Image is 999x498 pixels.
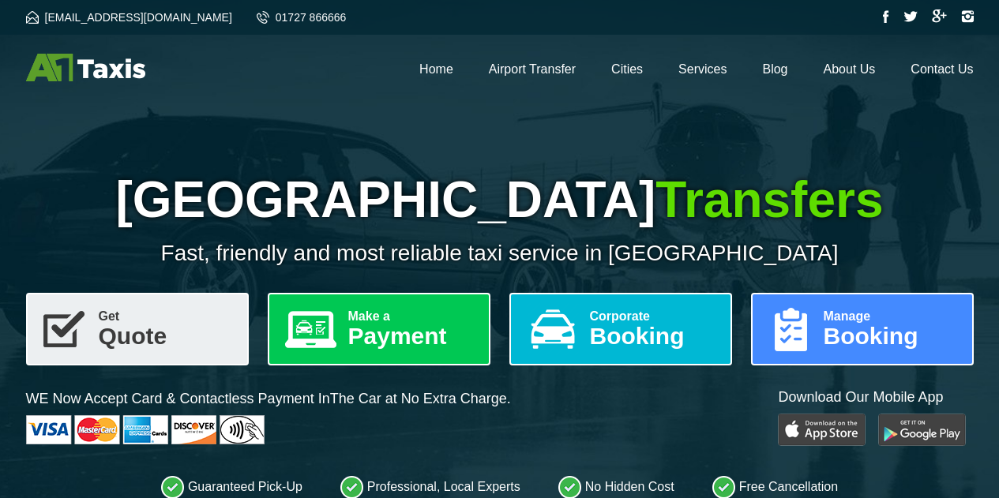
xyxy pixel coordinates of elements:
[778,414,866,446] img: Play Store
[330,391,511,406] span: The Car at No Extra Charge.
[911,62,973,76] a: Contact Us
[26,241,974,266] p: Fast, friendly and most reliable taxi service in [GEOGRAPHIC_DATA]
[878,414,966,446] img: Google Play
[99,310,235,323] span: Get
[655,171,883,228] span: Transfers
[883,10,889,23] img: Facebook
[489,62,576,76] a: Airport Transfer
[26,170,974,229] h1: [GEOGRAPHIC_DATA]
[611,62,643,76] a: Cities
[509,293,732,365] a: CorporateBooking
[778,388,973,407] p: Download Our Mobile App
[419,62,453,76] a: Home
[678,62,727,76] a: Services
[268,293,490,365] a: Make aPayment
[762,62,787,76] a: Blog
[824,62,876,76] a: About Us
[903,11,918,22] img: Twitter
[26,293,249,365] a: GetQuote
[26,54,145,81] img: A1 Taxis St Albans LTD
[348,310,476,323] span: Make a
[932,9,947,23] img: Google Plus
[26,11,232,24] a: [EMAIL_ADDRESS][DOMAIN_NAME]
[590,310,718,323] span: Corporate
[26,389,511,409] p: WE Now Accept Card & Contactless Payment In
[257,11,347,24] a: 01727 866666
[824,310,960,323] span: Manage
[961,10,974,23] img: Instagram
[26,415,265,444] img: Cards
[751,293,974,365] a: ManageBooking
